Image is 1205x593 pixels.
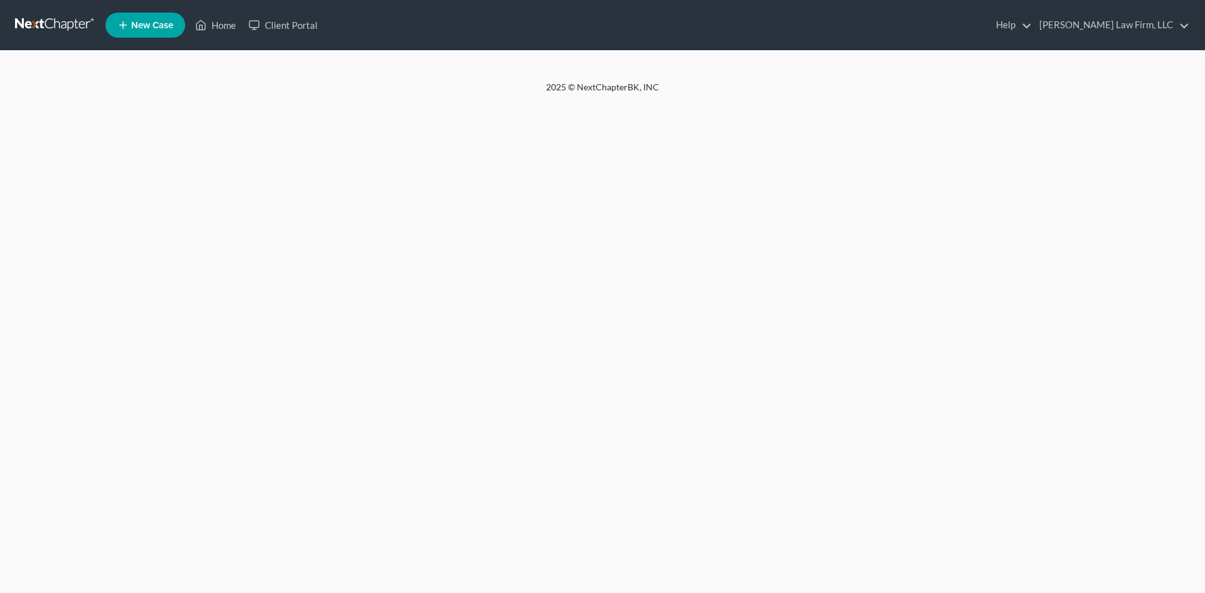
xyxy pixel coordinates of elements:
[242,14,324,36] a: Client Portal
[1033,14,1189,36] a: [PERSON_NAME] Law Firm, LLC
[105,13,185,38] new-legal-case-button: New Case
[990,14,1032,36] a: Help
[245,81,960,104] div: 2025 © NextChapterBK, INC
[189,14,242,36] a: Home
